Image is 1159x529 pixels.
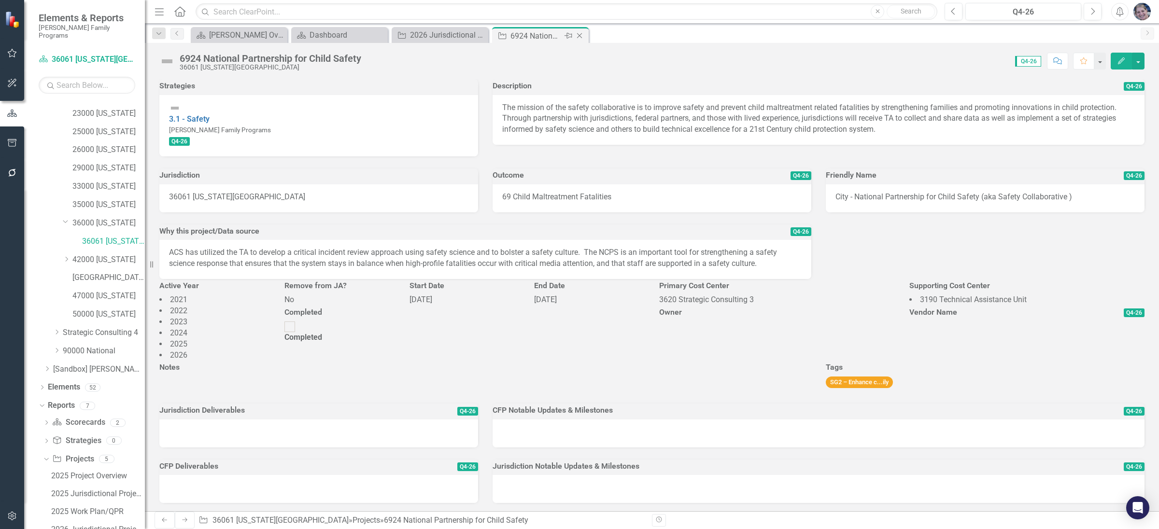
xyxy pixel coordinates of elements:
[39,54,135,65] a: 36061 [US_STATE][GEOGRAPHIC_DATA]
[72,108,145,119] a: 23000 [US_STATE]
[502,102,1135,136] p: The mission of the safety collaborative is to improve safety and prevent child maltreatment relat...
[52,417,105,428] a: Scorecards
[410,29,486,41] div: 2026 Jurisdictional Projects Assessment
[493,171,685,180] h3: Outcome
[212,515,349,525] a: 36061 [US_STATE][GEOGRAPHIC_DATA]
[51,507,145,516] div: 2025 Work Plan/QPR
[52,435,101,446] a: Strategies
[170,339,187,348] span: 2025
[659,308,895,317] h3: Owner
[159,406,416,415] h3: Jurisdiction Deliverables
[48,382,80,393] a: Elements
[39,12,135,24] span: Elements & Reports
[170,317,187,326] span: 2023
[49,486,145,501] a: 2025 Jurisdictional Projects Assessment
[85,383,100,391] div: 52
[49,504,145,519] a: 2025 Work Plan/QPR
[384,515,528,525] div: 6924 National Partnership for Child Safety
[169,126,271,134] small: [PERSON_NAME] Family Programs
[159,363,811,372] h3: Notes
[901,7,921,15] span: Search
[159,462,396,471] h3: CFP Deliverables
[1124,308,1145,317] span: Q4-26
[1126,496,1149,519] div: Open Intercom Messenger
[72,144,145,155] a: 26000 [US_STATE]
[965,3,1081,20] button: Q4-26
[170,328,187,337] span: 2024
[193,29,285,41] a: [PERSON_NAME] Overview
[1133,3,1151,20] img: Diane Gillian
[169,114,210,124] a: 3.1 - Safety
[1124,407,1145,416] span: Q4-26
[159,82,478,90] h3: Strategies
[493,82,920,90] h3: Description
[659,281,895,290] h3: Primary Cost Center
[169,247,802,269] p: ACS has utilized the TA to develop a critical incident review approach using safety science and t...
[493,462,1064,471] h3: Jurisdiction Notable Updates & Milestones
[63,346,145,357] a: 90000 National
[410,281,520,290] h3: Start Date
[1124,462,1145,471] span: Q4-26
[159,281,270,290] h3: Active Year
[969,6,1078,18] div: Q4-26
[826,376,893,389] span: SG2 – Enhance c...ily
[659,295,754,304] span: 3620 Strategic Consulting 3
[63,327,145,338] a: Strategic Consulting 4
[72,218,145,229] a: 36000 [US_STATE]
[310,29,385,41] div: Dashboard
[180,64,361,71] div: 36061 [US_STATE][GEOGRAPHIC_DATA]
[72,199,145,210] a: 35000 [US_STATE]
[457,407,478,416] span: Q4-26
[394,29,486,41] a: 2026 Jurisdictional Projects Assessment
[502,192,611,201] span: 69 Child Maltreatment Fatalities
[1124,171,1145,180] span: Q4-26
[826,363,1145,372] h3: Tags
[169,102,181,114] img: Not Defined
[791,171,811,180] span: Q4-26
[284,308,395,317] h3: Completed
[80,402,95,410] div: 7
[410,295,432,304] span: [DATE]
[170,295,187,304] span: 2021
[198,515,645,526] div: » »
[284,332,322,343] div: Completed
[72,181,145,192] a: 33000 [US_STATE]
[39,24,135,40] small: [PERSON_NAME] Family Programs
[48,400,75,411] a: Reports
[493,406,1049,415] h3: CFP Notable Updates & Milestones
[284,295,294,304] span: No
[51,472,145,480] div: 2025 Project Overview
[5,11,22,28] img: ClearPoint Strategy
[534,281,645,290] h3: End Date
[909,308,1074,317] h3: Vendor Name
[72,254,145,265] a: 42000 [US_STATE]
[159,171,478,180] h3: Jurisdiction
[209,29,285,41] div: [PERSON_NAME] Overview
[180,53,361,64] div: 6924 National Partnership for Child Safety
[457,462,478,471] span: Q4-26
[72,309,145,320] a: 50000 [US_STATE]
[920,295,1027,304] span: 3190 Technical Assistance Unit
[284,281,395,290] h3: Remove from JA?
[99,455,114,463] div: 5
[49,468,145,484] a: 2025 Project Overview
[791,227,811,236] span: Q4-26
[106,437,122,445] div: 0
[510,30,562,42] div: 6924 National Partnership for Child Safety
[159,54,175,69] img: Not Defined
[1124,82,1145,91] span: Q4-26
[826,171,1053,180] h3: Friendly Name
[159,227,700,236] h3: Why this project/Data source
[353,515,380,525] a: Projects
[294,29,385,41] a: Dashboard
[72,272,145,283] a: [GEOGRAPHIC_DATA][US_STATE]
[72,126,145,138] a: 25000 [US_STATE]
[909,281,1145,290] h3: Supporting Cost Center
[82,236,145,247] a: 36061 [US_STATE][GEOGRAPHIC_DATA]
[534,295,557,304] span: [DATE]
[72,163,145,174] a: 29000 [US_STATE]
[169,192,305,201] span: 36061 [US_STATE][GEOGRAPHIC_DATA]
[72,291,145,302] a: 47000 [US_STATE]
[835,192,1072,201] span: City - National Partnership for Child Safety (aka Safety Collaborative )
